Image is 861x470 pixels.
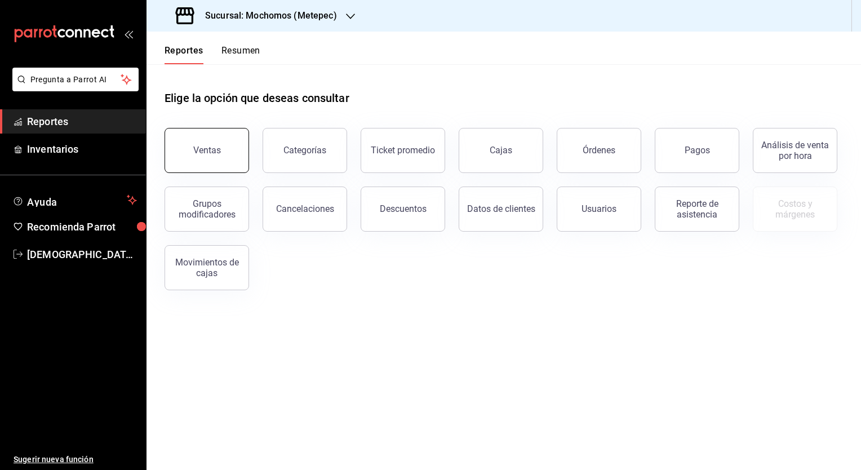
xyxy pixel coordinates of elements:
[165,187,249,232] button: Grupos modificadores
[760,140,830,161] div: Análisis de venta por hora
[490,145,512,156] div: Cajas
[12,68,139,91] button: Pregunta a Parrot AI
[27,141,137,157] span: Inventarios
[467,203,535,214] div: Datos de clientes
[30,74,121,86] span: Pregunta a Parrot AI
[27,247,137,262] span: [DEMOGRAPHIC_DATA][PERSON_NAME]
[8,82,139,94] a: Pregunta a Parrot AI
[27,193,122,207] span: Ayuda
[655,128,739,173] button: Pagos
[582,203,616,214] div: Usuarios
[753,128,837,173] button: Análisis de venta por hora
[459,128,543,173] button: Cajas
[165,128,249,173] button: Ventas
[172,257,242,278] div: Movimientos de cajas
[276,203,334,214] div: Cancelaciones
[263,187,347,232] button: Cancelaciones
[583,145,615,156] div: Órdenes
[557,128,641,173] button: Órdenes
[263,128,347,173] button: Categorías
[165,45,203,64] button: Reportes
[165,90,349,107] h1: Elige la opción que deseas consultar
[193,145,221,156] div: Ventas
[459,187,543,232] button: Datos de clientes
[662,198,732,220] div: Reporte de asistencia
[380,203,427,214] div: Descuentos
[165,245,249,290] button: Movimientos de cajas
[14,454,137,465] span: Sugerir nueva función
[27,114,137,129] span: Reportes
[27,219,137,234] span: Recomienda Parrot
[655,187,739,232] button: Reporte de asistencia
[685,145,710,156] div: Pagos
[221,45,260,64] button: Resumen
[371,145,435,156] div: Ticket promedio
[283,145,326,156] div: Categorías
[361,187,445,232] button: Descuentos
[196,9,337,23] h3: Sucursal: Mochomos (Metepec)
[124,29,133,38] button: open_drawer_menu
[165,45,260,64] div: navigation tabs
[361,128,445,173] button: Ticket promedio
[760,198,830,220] div: Costos y márgenes
[172,198,242,220] div: Grupos modificadores
[753,187,837,232] button: Contrata inventarios para ver este reporte
[557,187,641,232] button: Usuarios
